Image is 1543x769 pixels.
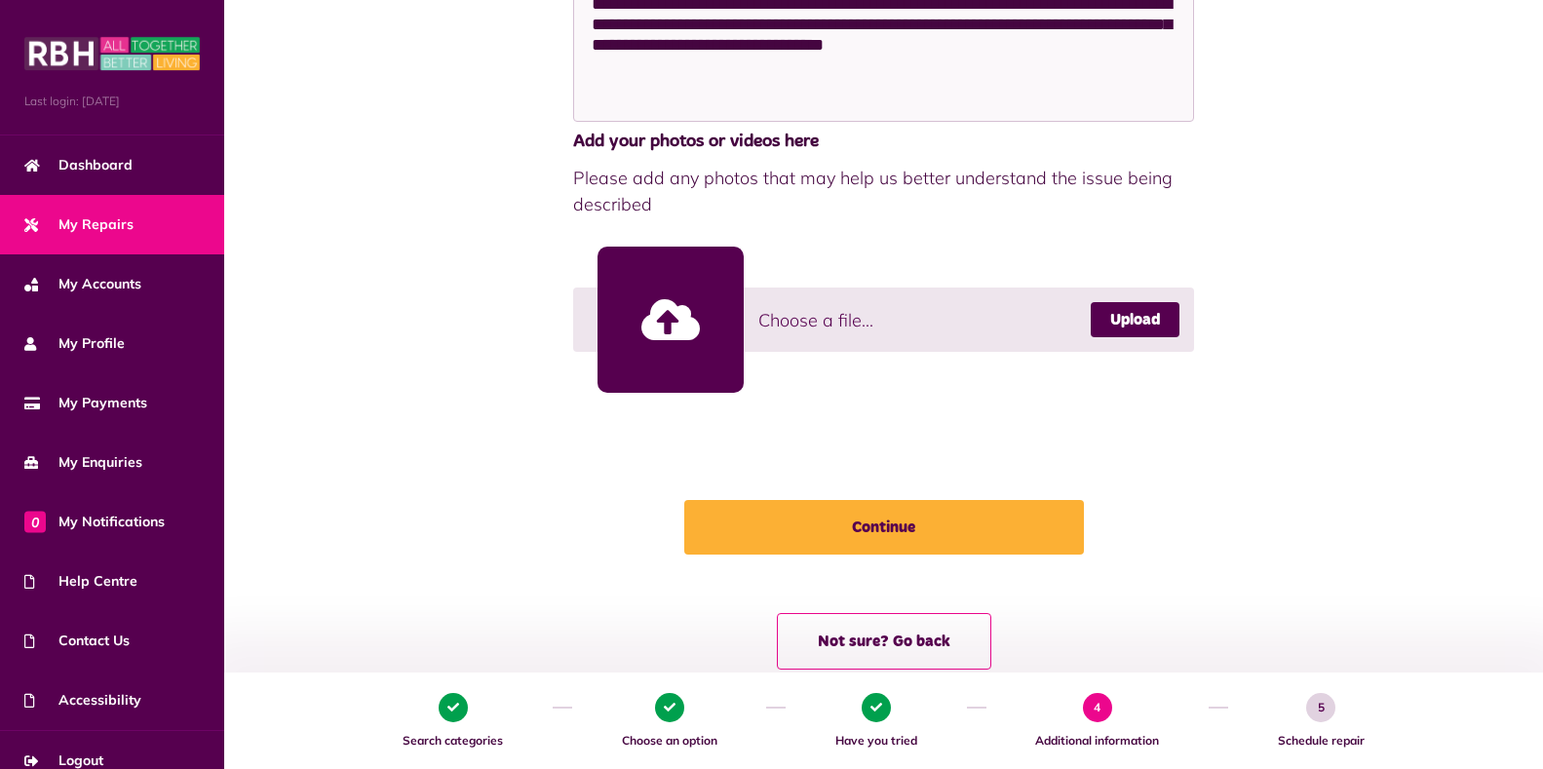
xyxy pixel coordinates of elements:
[1083,693,1112,722] span: 4
[1238,732,1404,750] span: Schedule repair
[684,500,1084,555] button: Continue
[24,93,200,110] span: Last login: [DATE]
[24,512,165,532] span: My Notifications
[573,165,1194,217] span: Please add any photos that may help us better understand the issue being described
[862,693,891,722] span: 3
[795,732,956,750] span: Have you tried
[439,693,468,722] span: 1
[24,690,141,711] span: Accessibility
[24,452,142,473] span: My Enquiries
[24,571,137,592] span: Help Centre
[996,732,1199,750] span: Additional information
[24,274,141,294] span: My Accounts
[24,34,200,73] img: MyRBH
[758,307,873,333] span: Choose a file...
[582,732,756,750] span: Choose an option
[573,129,1194,155] span: Add your photos or videos here
[24,333,125,354] span: My Profile
[24,511,46,532] span: 0
[655,693,684,722] span: 2
[1306,693,1335,722] span: 5
[364,732,543,750] span: Search categories
[24,631,130,651] span: Contact Us
[24,214,134,235] span: My Repairs
[777,613,991,670] button: Not sure? Go back
[24,155,133,175] span: Dashboard
[1091,302,1179,337] a: Upload
[24,393,147,413] span: My Payments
